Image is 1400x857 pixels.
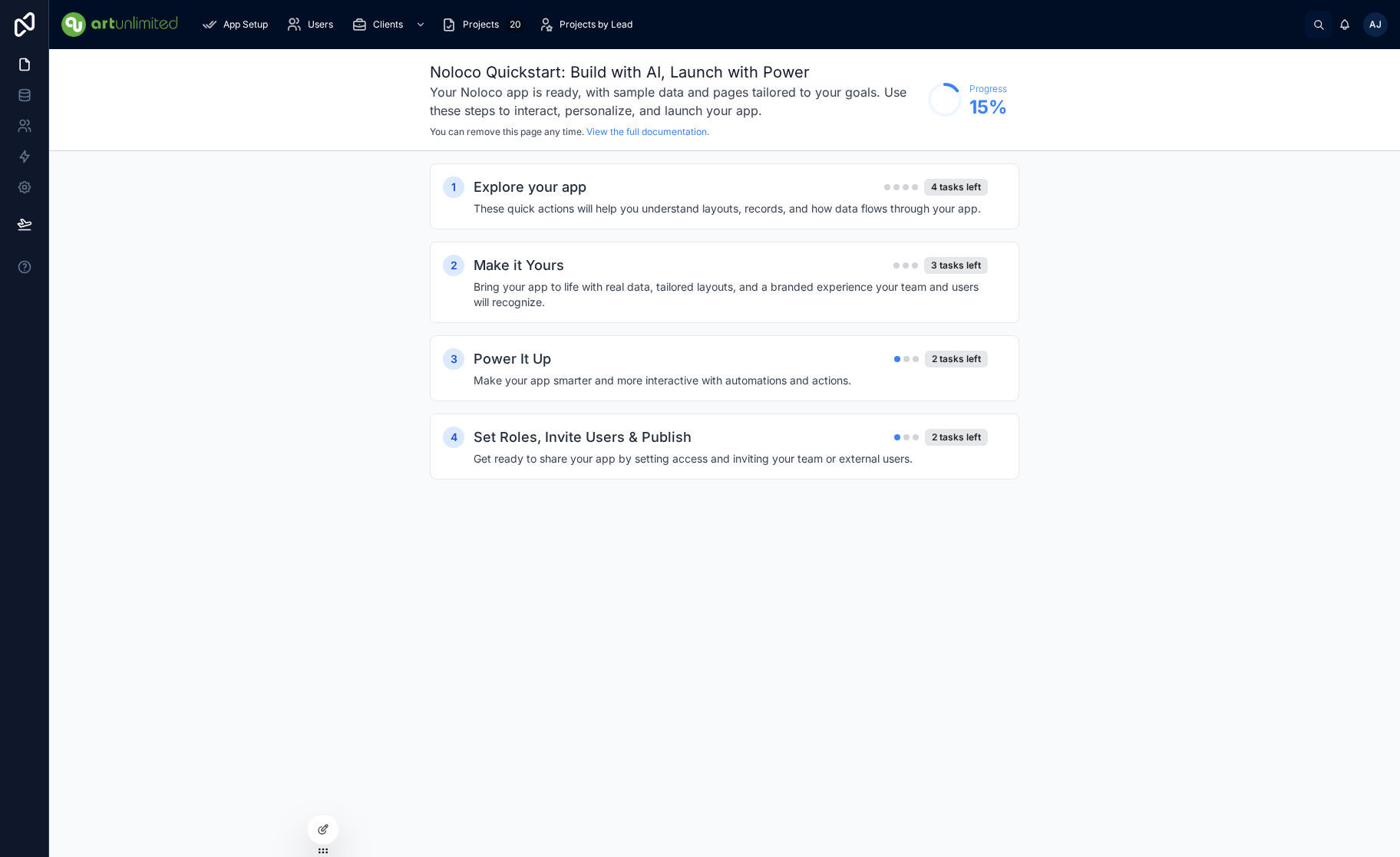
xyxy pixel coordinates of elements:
[430,61,920,83] h1: Noloco Quickstart: Build with AI, Launch with Power
[463,18,499,31] span: Projects
[533,11,643,38] a: Projects by Lead
[282,11,344,38] a: Users
[560,18,632,31] span: Projects by Lead
[969,95,1007,120] span: 15 %
[437,11,530,38] a: Projects20
[61,12,177,37] img: App logo
[586,126,709,137] a: View the full documentation.
[308,18,333,31] span: Users
[430,126,584,137] span: You can remove this page any time.
[505,15,526,34] div: 20
[223,18,268,31] span: App Setup
[969,83,1007,95] span: Progress
[430,83,920,120] h3: Your Noloco app is ready, with sample data and pages tailored to your goals. Use these steps to i...
[197,11,279,38] a: App Setup
[373,18,403,31] span: Clients
[1369,18,1382,31] span: AJ
[190,8,1305,41] div: scrollable content
[347,11,434,38] a: Clients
